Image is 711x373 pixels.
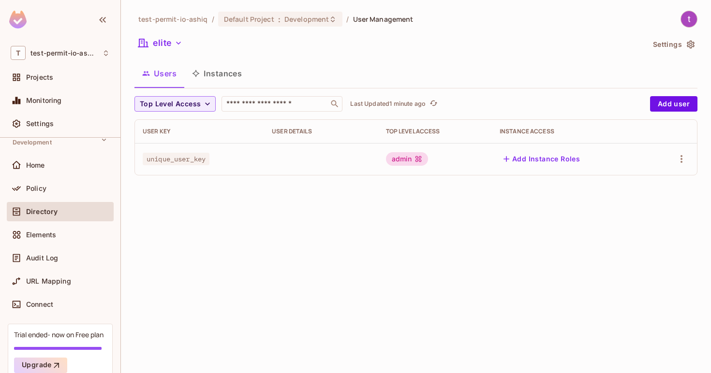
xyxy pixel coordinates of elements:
[26,254,58,262] span: Audit Log
[11,46,26,60] span: T
[26,120,54,128] span: Settings
[184,61,250,86] button: Instances
[386,152,429,166] div: admin
[26,208,58,215] span: Directory
[650,96,697,112] button: Add user
[26,161,45,169] span: Home
[272,128,370,135] div: User Details
[386,128,484,135] div: Top Level Access
[143,128,256,135] div: User Key
[134,96,216,112] button: Top Level Access
[500,151,584,167] button: Add Instance Roles
[428,98,439,110] button: refresh
[14,358,67,373] button: Upgrade
[143,153,209,165] span: unique_user_key
[284,14,329,24] span: Development
[353,14,414,24] span: User Management
[278,15,281,23] span: :
[30,49,97,57] span: Workspace: test-permit-io-ashiq
[26,231,56,239] span: Elements
[26,301,53,308] span: Connect
[649,37,697,52] button: Settings
[350,100,426,108] p: Last Updated 1 minute ago
[224,14,274,24] span: Default Project
[26,277,71,285] span: URL Mapping
[26,185,46,192] span: Policy
[681,11,697,27] img: teccas ekart
[140,98,201,110] span: Top Level Access
[430,99,438,109] span: refresh
[26,73,53,81] span: Projects
[346,14,349,24] li: /
[134,61,184,86] button: Users
[14,330,104,339] div: Trial ended- now on Free plan
[13,139,52,146] span: Development
[212,14,214,24] li: /
[426,98,439,110] span: Click to refresh data
[9,11,27,29] img: SReyMgAAAABJRU5ErkJggg==
[134,35,186,51] button: elite
[500,128,641,135] div: Instance Access
[138,14,208,24] span: the active workspace
[26,97,62,104] span: Monitoring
